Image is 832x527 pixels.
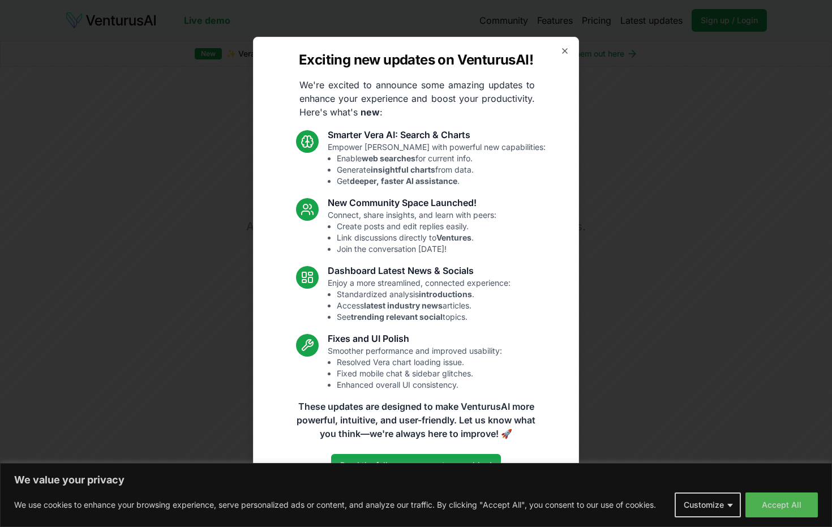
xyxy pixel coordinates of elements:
li: Create posts and edit replies easily. [337,221,496,232]
strong: insightful charts [371,165,435,174]
h3: Smarter Vera AI: Search & Charts [328,128,546,142]
li: Enhanced overall UI consistency. [337,379,502,391]
li: Resolved Vera chart loading issue. [337,357,502,368]
strong: latest industry news [364,301,443,310]
strong: web searches [362,153,415,163]
strong: deeper, faster AI assistance [350,176,457,186]
h3: Fixes and UI Polish [328,332,502,345]
li: Fixed mobile chat & sidebar glitches. [337,368,502,379]
p: These updates are designed to make VenturusAI more powerful, intuitive, and user-friendly. Let us... [289,400,543,440]
li: Join the conversation [DATE]! [337,243,496,255]
li: Access articles. [337,300,511,311]
p: Connect, share insights, and learn with peers: [328,209,496,255]
p: Smoother performance and improved usability: [328,345,502,391]
a: Read the full announcement on our blog! [331,454,501,477]
li: Enable for current info. [337,153,546,164]
strong: new [361,106,380,118]
li: Generate from data. [337,164,546,175]
strong: Ventures [436,233,471,242]
h3: New Community Space Launched! [328,196,496,209]
h2: Exciting new updates on VenturusAI! [299,51,533,69]
li: Link discussions directly to . [337,232,496,243]
li: See topics. [337,311,511,323]
p: We're excited to announce some amazing updates to enhance your experience and boost your producti... [290,78,544,119]
strong: introductions [419,289,472,299]
h3: Dashboard Latest News & Socials [328,264,511,277]
li: Standardized analysis . [337,289,511,300]
strong: trending relevant social [351,312,443,322]
p: Enjoy a more streamlined, connected experience: [328,277,511,323]
p: Empower [PERSON_NAME] with powerful new capabilities: [328,142,546,187]
li: Get . [337,175,546,187]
